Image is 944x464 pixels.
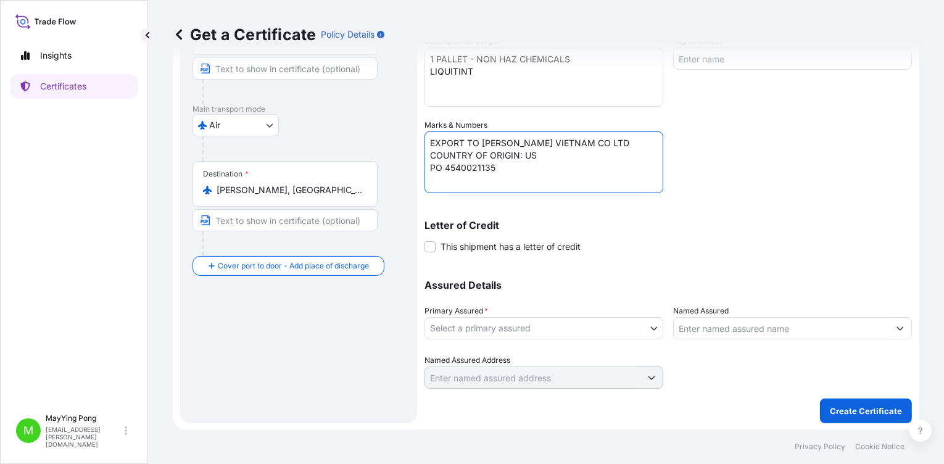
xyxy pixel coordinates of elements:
[425,367,640,389] input: Named Assured Address
[424,280,912,290] p: Assured Details
[46,413,122,423] p: MayYing Pong
[217,184,362,196] input: Destination
[173,25,316,44] p: Get a Certificate
[193,256,384,276] button: Cover port to door - Add place of discharge
[23,425,33,437] span: M
[640,367,663,389] button: Show suggestions
[424,305,488,317] span: Primary Assured
[424,317,663,339] button: Select a primary assured
[203,169,249,179] div: Destination
[424,220,912,230] p: Letter of Credit
[424,119,487,131] label: Marks & Numbers
[10,74,138,99] a: Certificates
[10,43,138,68] a: Insights
[193,104,405,114] p: Main transport mode
[430,322,531,334] span: Select a primary assured
[46,426,122,448] p: [EMAIL_ADDRESS][PERSON_NAME][DOMAIN_NAME]
[209,119,220,131] span: Air
[795,442,845,452] a: Privacy Policy
[889,317,911,339] button: Show suggestions
[40,80,86,93] p: Certificates
[218,260,369,272] span: Cover port to door - Add place of discharge
[673,305,729,317] label: Named Assured
[820,399,912,423] button: Create Certificate
[830,405,902,417] p: Create Certificate
[40,49,72,62] p: Insights
[441,241,581,253] span: This shipment has a letter of credit
[424,354,510,367] label: Named Assured Address
[674,317,889,339] input: Assured Name
[193,114,279,136] button: Select transport
[855,442,905,452] a: Cookie Notice
[321,28,375,41] p: Policy Details
[193,209,378,231] input: Text to appear on certificate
